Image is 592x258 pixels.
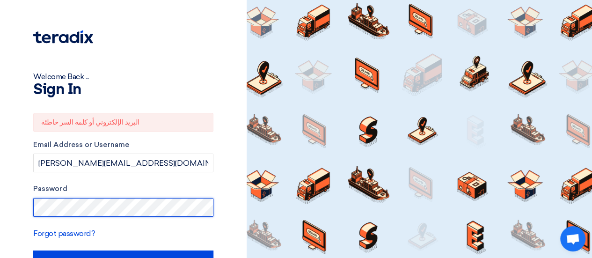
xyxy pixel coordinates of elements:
a: Forgot password? [33,229,95,238]
img: Teradix logo [33,30,93,44]
div: Open chat [560,226,585,251]
label: Email Address or Username [33,140,213,150]
input: Enter your business email or username [33,154,213,172]
label: Password [33,184,213,194]
div: البريد الإلكتروني أو كلمة السر خاطئة [33,113,213,132]
h1: Sign In [33,82,213,97]
div: Welcome Back ... [33,71,213,82]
